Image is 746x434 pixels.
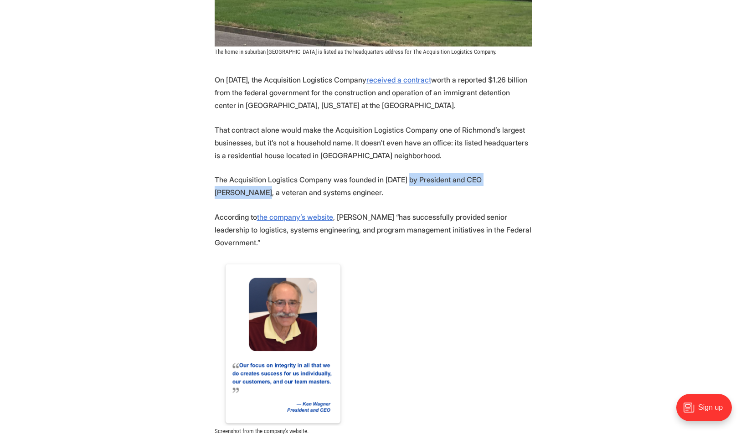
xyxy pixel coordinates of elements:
a: received a contract [366,75,431,84]
span: The home in suburban [GEOGRAPHIC_DATA] is listed as the headquarters address for The Acquisition ... [215,48,496,55]
p: The Acquisition Logistics Company was founded in [DATE] by President and CEO [PERSON_NAME], a vet... [215,173,532,199]
p: That contract alone would make the Acquisition Logistics Company one of Richmond’s largest busine... [215,124,532,162]
a: the company’s website [257,212,333,222]
p: On [DATE], the Acquisition Logistics Company worth a reported $1.26 billion from the federal gove... [215,73,532,112]
iframe: portal-trigger [669,389,746,434]
img: IMG_2515-1.PNG [215,260,351,426]
p: According to , [PERSON_NAME] “has successfully provided senior leadership to logistics, systems e... [215,211,532,249]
